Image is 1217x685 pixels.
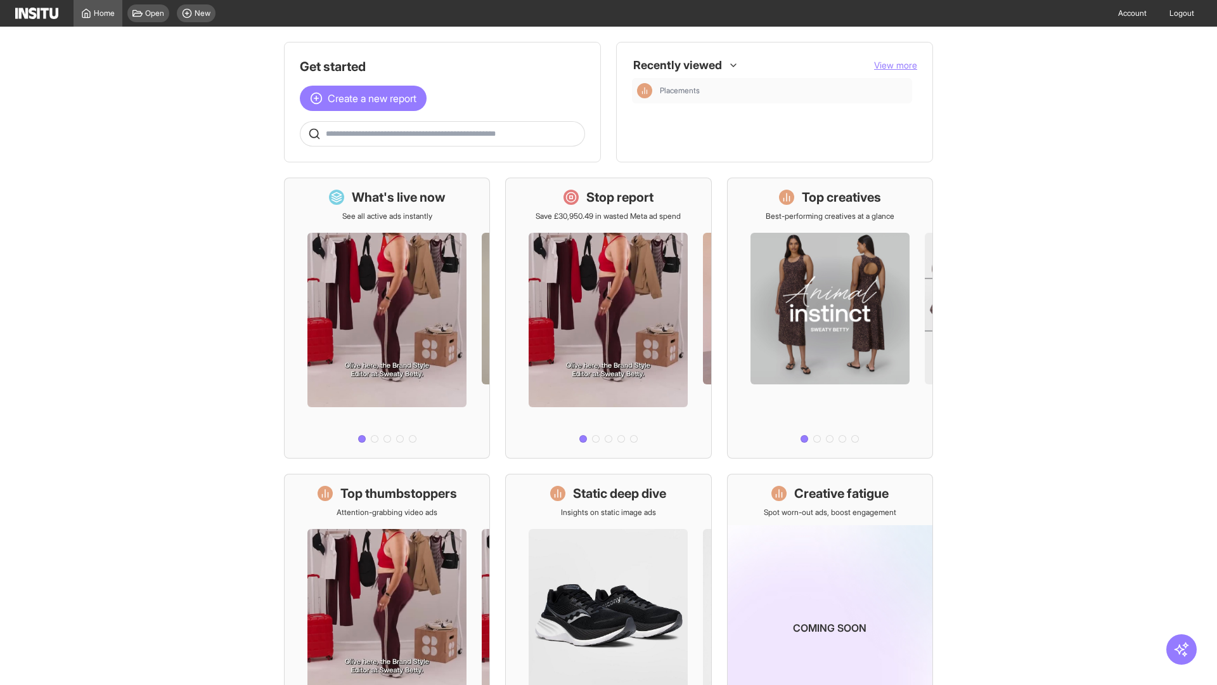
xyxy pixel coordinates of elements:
[300,86,427,111] button: Create a new report
[337,507,437,518] p: Attention-grabbing video ads
[352,188,446,206] h1: What's live now
[505,178,711,459] a: Stop reportSave £30,950.49 in wasted Meta ad spend
[340,485,457,502] h1: Top thumbstoppers
[561,507,656,518] p: Insights on static image ads
[802,188,881,206] h1: Top creatives
[637,83,652,98] div: Insights
[145,8,164,18] span: Open
[874,60,917,70] span: View more
[284,178,490,459] a: What's live nowSee all active ads instantly
[660,86,700,96] span: Placements
[342,211,432,221] p: See all active ads instantly
[300,58,585,75] h1: Get started
[766,211,894,221] p: Best-performing creatives at a glance
[328,91,416,106] span: Create a new report
[195,8,210,18] span: New
[15,8,58,19] img: Logo
[874,59,917,72] button: View more
[94,8,115,18] span: Home
[536,211,681,221] p: Save £30,950.49 in wasted Meta ad spend
[586,188,654,206] h1: Stop report
[573,485,666,502] h1: Static deep dive
[660,86,907,96] span: Placements
[727,178,933,459] a: Top creativesBest-performing creatives at a glance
